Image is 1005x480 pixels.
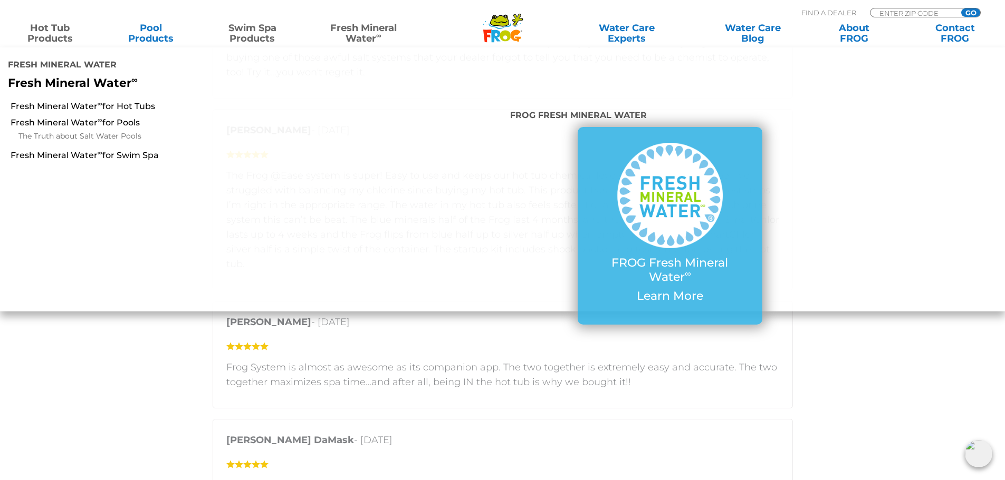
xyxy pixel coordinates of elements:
a: The Truth about Salt Water Pools [18,130,335,143]
a: Fresh Mineral Water∞for Swim Spa [11,150,335,161]
p: - [DATE] [226,433,779,453]
a: Swim SpaProducts [213,23,292,44]
p: FROG Fresh Mineral Water [599,256,741,284]
sup: ∞ [98,149,102,156]
a: ContactFROG [916,23,994,44]
a: PoolProducts [112,23,190,44]
a: Water CareExperts [563,23,691,44]
a: Fresh Mineral Water∞for Hot Tubs [11,101,335,112]
p: Fresh Mineral Water [8,76,411,90]
sup: ∞ [98,116,102,124]
strong: [PERSON_NAME] [226,316,311,328]
h4: FROG Fresh Mineral Water [510,106,829,127]
p: Find A Dealer [801,8,856,17]
input: Zip Code Form [878,8,950,17]
input: GO [961,8,980,17]
h4: Fresh Mineral Water [8,55,411,76]
a: AboutFROG [815,23,893,44]
sup: ∞ [685,268,691,279]
img: openIcon [965,440,992,467]
strong: [PERSON_NAME] DaMask [226,434,354,446]
a: Hot TubProducts [11,23,89,44]
a: FROG Fresh Mineral Water∞ Learn More [599,143,741,308]
p: Learn More [599,289,741,303]
a: Fresh Mineral Water∞for Pools [11,117,335,129]
sup: ∞ [131,74,138,85]
a: Fresh MineralWater∞ [314,23,413,44]
a: Water CareBlog [713,23,792,44]
sup: ∞ [376,31,381,40]
p: - [DATE] [226,315,779,335]
sup: ∞ [98,100,102,107]
p: Frog System is almost as awesome as its companion app. The two together is extremely easy and acc... [226,360,779,389]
